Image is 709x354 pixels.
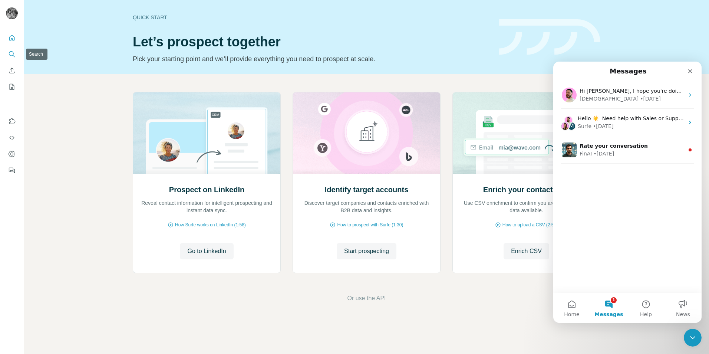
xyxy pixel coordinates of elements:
[6,47,18,61] button: Search
[40,61,60,69] div: • [DATE]
[460,199,593,214] p: Use CSV enrichment to confirm you are using the best data available.
[123,250,137,255] span: News
[133,14,490,21] div: Quick start
[9,81,23,96] img: Profile image for FinAI
[26,81,95,87] span: Rate your conversation
[74,232,111,261] button: Help
[684,329,702,347] iframe: Intercom live chat
[511,247,542,256] span: Enrich CSV
[6,115,18,128] button: Use Surfe on LinkedIn
[325,184,409,195] h2: Identify target accounts
[26,88,39,96] div: FinAI
[6,7,18,19] img: Avatar
[6,64,18,77] button: Enrich CSV
[24,61,38,69] div: Surfe
[337,222,403,228] span: How to prospect with Surfe (1:30)
[553,62,702,323] iframe: Intercom live chat
[6,147,18,161] button: Dashboard
[175,222,246,228] span: How Surfe works on LinkedIn (1:58)
[7,60,16,69] img: Aurélie avatar
[133,54,490,64] p: Pick your starting point and we’ll provide everything you need to prospect at scale.
[26,33,85,41] div: [DEMOGRAPHIC_DATA]
[187,247,226,256] span: Go to LinkedIn
[502,222,558,228] span: How to upload a CSV (2:59)
[87,250,99,255] span: Help
[141,199,273,214] p: Reveal contact information for intelligent prospecting and instant data sync.
[133,35,490,49] h1: Let’s prospect together
[347,294,386,303] button: Or use the API
[11,54,20,63] img: Christian avatar
[6,164,18,177] button: Feedback
[169,184,244,195] h2: Prospect on LinkedIn
[344,247,389,256] span: Start prospecting
[300,199,433,214] p: Discover target companies and contacts enriched with B2B data and insights.
[40,88,61,96] div: • [DATE]
[293,92,441,174] img: Identify target accounts
[452,92,600,174] img: Enrich your contact lists
[133,92,281,174] img: Prospect on LinkedIn
[337,243,396,259] button: Start prospecting
[6,31,18,45] button: Quick start
[499,19,600,55] img: banner
[14,60,23,69] div: M
[6,80,18,94] button: My lists
[87,33,108,41] div: • [DATE]
[37,232,74,261] button: Messages
[504,243,549,259] button: Enrich CSV
[11,250,26,255] span: Home
[180,243,233,259] button: Go to LinkedIn
[41,250,70,255] span: Messages
[24,54,199,60] span: Hello ☀️ ​ Need help with Sales or Support? We've got you covered!
[6,131,18,144] button: Use Surfe API
[111,232,148,261] button: News
[483,184,570,195] h2: Enrich your contact lists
